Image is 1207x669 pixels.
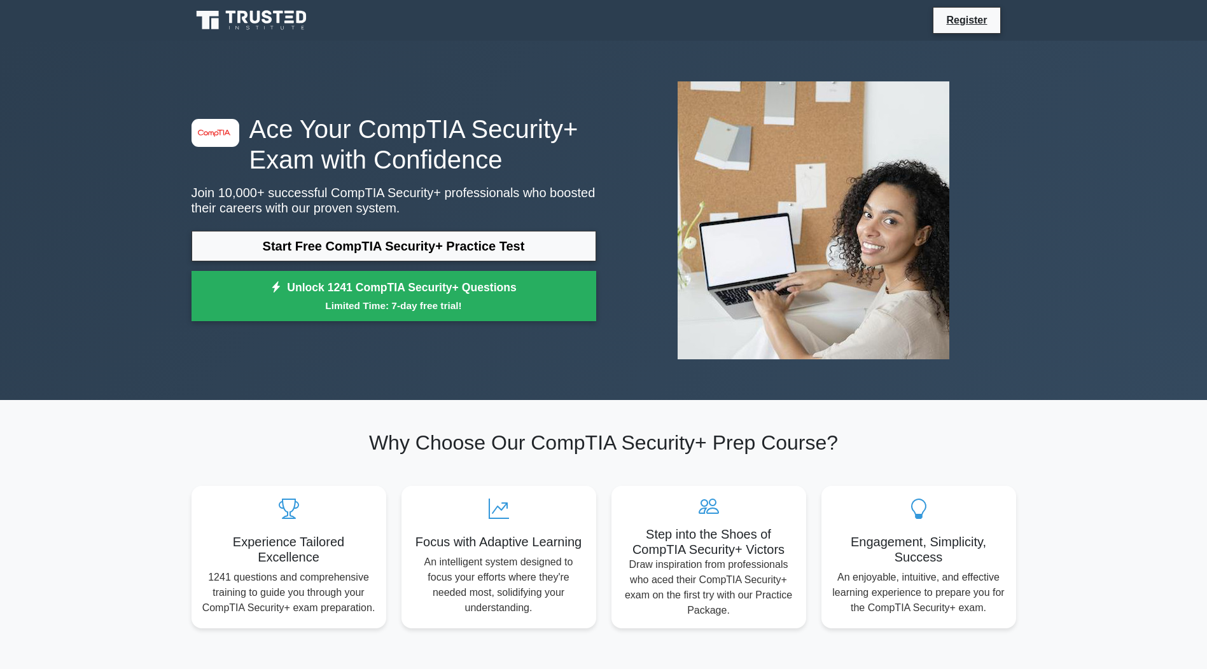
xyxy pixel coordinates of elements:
[832,570,1006,616] p: An enjoyable, intuitive, and effective learning experience to prepare you for the CompTIA Securit...
[202,570,376,616] p: 1241 questions and comprehensive training to guide you through your CompTIA Security+ exam prepar...
[938,12,994,28] a: Register
[412,534,586,549] h5: Focus with Adaptive Learning
[192,114,596,175] h1: Ace Your CompTIA Security+ Exam with Confidence
[202,534,376,565] h5: Experience Tailored Excellence
[192,185,596,216] p: Join 10,000+ successful CompTIA Security+ professionals who boosted their careers with our proven...
[412,555,586,616] p: An intelligent system designed to focus your efforts where they're needed most, solidifying your ...
[622,527,796,557] h5: Step into the Shoes of CompTIA Security+ Victors
[207,298,580,313] small: Limited Time: 7-day free trial!
[192,271,596,322] a: Unlock 1241 CompTIA Security+ QuestionsLimited Time: 7-day free trial!
[832,534,1006,565] h5: Engagement, Simplicity, Success
[622,557,796,618] p: Draw inspiration from professionals who aced their CompTIA Security+ exam on the first try with o...
[192,431,1016,455] h2: Why Choose Our CompTIA Security+ Prep Course?
[192,231,596,261] a: Start Free CompTIA Security+ Practice Test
